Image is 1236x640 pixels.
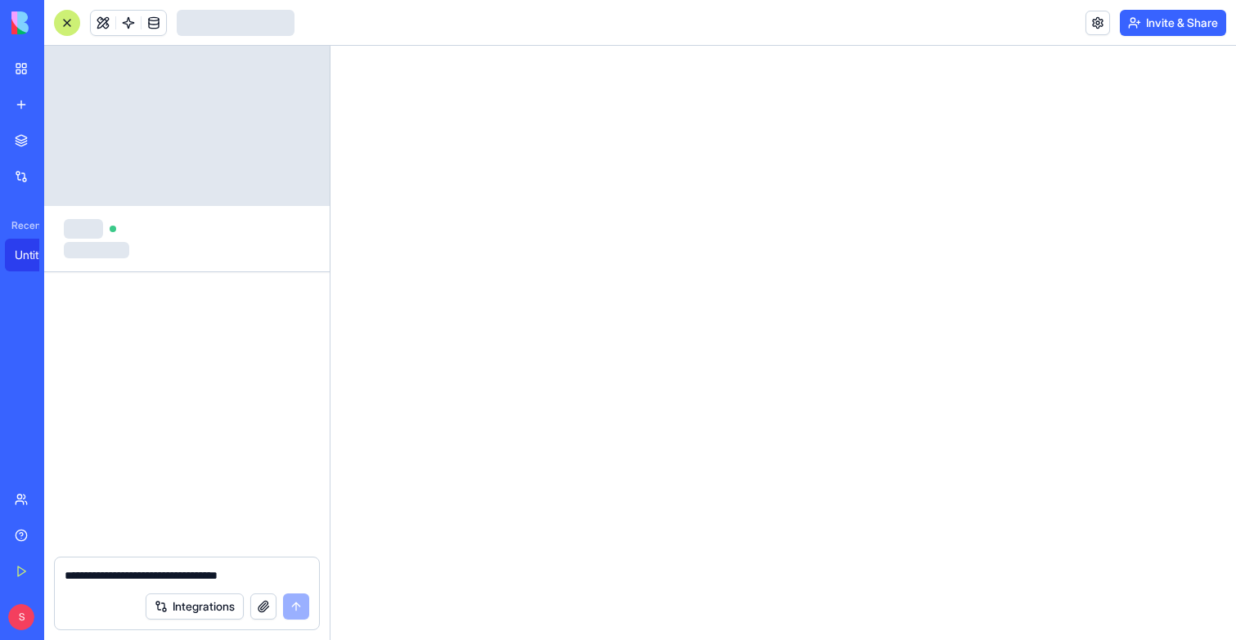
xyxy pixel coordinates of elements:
[8,604,34,630] span: S
[11,11,113,34] img: logo
[1120,10,1226,36] button: Invite & Share
[146,593,244,620] button: Integrations
[5,239,70,271] a: Untitled App
[15,247,61,263] div: Untitled App
[5,219,39,232] span: Recent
